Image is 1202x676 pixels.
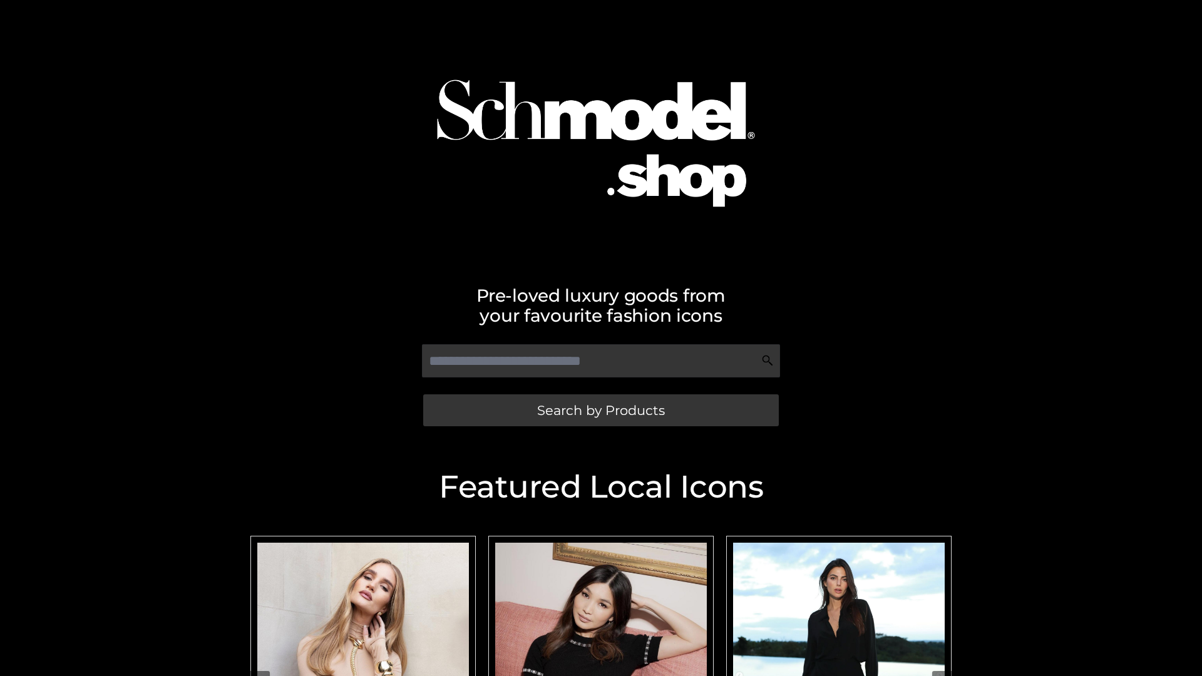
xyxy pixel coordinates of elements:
img: Search Icon [761,354,774,367]
h2: Featured Local Icons​ [244,471,958,503]
a: Search by Products [423,394,779,426]
h2: Pre-loved luxury goods from your favourite fashion icons [244,285,958,325]
span: Search by Products [537,404,665,417]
